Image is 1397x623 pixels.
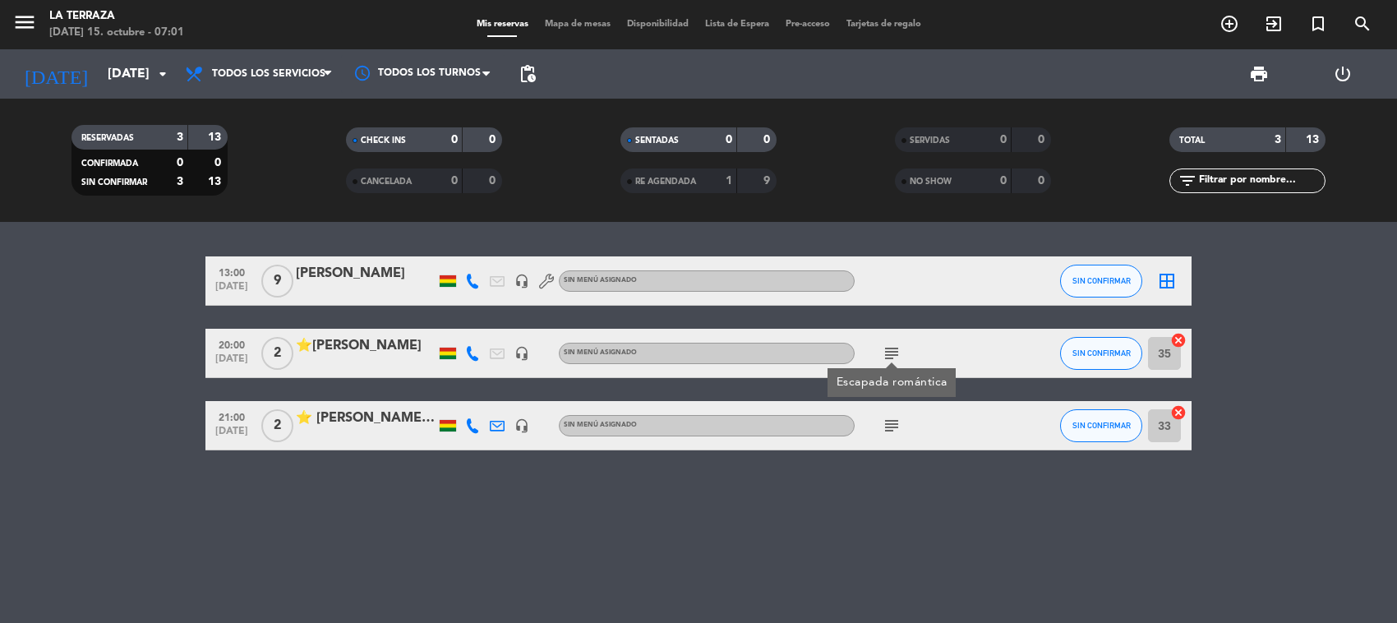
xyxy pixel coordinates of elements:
strong: 0 [451,175,458,187]
i: arrow_drop_down [153,64,173,84]
strong: 13 [208,176,224,187]
button: SIN CONFIRMAR [1060,337,1142,370]
strong: 0 [177,157,183,168]
span: pending_actions [518,64,537,84]
span: Pre-acceso [777,20,838,29]
span: CANCELADA [361,178,412,186]
span: [DATE] [211,281,252,300]
span: NO SHOW [910,178,952,186]
span: 2 [261,337,293,370]
span: SIN CONFIRMAR [1072,348,1131,358]
strong: 0 [1000,134,1007,145]
strong: 0 [1038,134,1048,145]
div: La Terraza [49,8,184,25]
i: headset_mic [514,346,529,361]
span: SIN CONFIRMAR [1072,276,1131,285]
i: cancel [1170,404,1187,421]
strong: 0 [726,134,732,145]
div: ⭐ [PERSON_NAME] - nazca [296,408,436,429]
div: [DATE] 15. octubre - 07:01 [49,25,184,41]
div: Escapada romántica [837,374,947,391]
span: Disponibilidad [619,20,697,29]
strong: 13 [1306,134,1322,145]
i: border_all [1157,271,1177,291]
span: [DATE] [211,353,252,372]
i: subject [882,344,901,363]
i: add_circle_outline [1219,14,1239,34]
strong: 0 [214,157,224,168]
span: SIN CONFIRMAR [1072,421,1131,430]
i: [DATE] [12,56,99,92]
span: CHECK INS [361,136,406,145]
span: Lista de Espera [697,20,777,29]
i: turned_in_not [1308,14,1328,34]
span: Sin menú asignado [564,422,637,428]
i: exit_to_app [1264,14,1284,34]
strong: 13 [208,132,224,143]
strong: 3 [1275,134,1281,145]
span: SERVIDAS [910,136,950,145]
span: 21:00 [211,407,252,426]
span: Sin menú asignado [564,277,637,284]
span: Tarjetas de regalo [838,20,929,29]
strong: 0 [489,134,499,145]
span: Sin menú asignado [564,349,637,356]
span: Mapa de mesas [537,20,619,29]
strong: 0 [1000,175,1007,187]
i: subject [882,416,901,436]
strong: 0 [489,175,499,187]
strong: 0 [451,134,458,145]
div: LOG OUT [1301,49,1385,99]
span: TOTAL [1179,136,1205,145]
strong: 3 [177,132,183,143]
span: print [1249,64,1269,84]
button: SIN CONFIRMAR [1060,265,1142,298]
span: 2 [261,409,293,442]
div: [PERSON_NAME] [296,263,436,284]
span: Todos los servicios [212,68,325,80]
strong: 9 [763,175,773,187]
span: RESERVADAS [81,134,134,142]
span: 13:00 [211,262,252,281]
span: 20:00 [211,335,252,353]
button: SIN CONFIRMAR [1060,409,1142,442]
i: filter_list [1178,171,1197,191]
span: Mis reservas [468,20,537,29]
span: SENTADAS [635,136,679,145]
span: CONFIRMADA [81,159,138,168]
div: ⭐[PERSON_NAME] [296,335,436,357]
span: 9 [261,265,293,298]
i: search [1353,14,1372,34]
i: headset_mic [514,274,529,288]
strong: 0 [1038,175,1048,187]
strong: 3 [177,176,183,187]
strong: 0 [763,134,773,145]
span: SIN CONFIRMAR [81,178,147,187]
i: cancel [1170,332,1187,348]
i: menu [12,10,37,35]
button: menu [12,10,37,40]
input: Filtrar por nombre... [1197,172,1325,190]
strong: 1 [726,175,732,187]
span: [DATE] [211,426,252,445]
i: headset_mic [514,418,529,433]
span: RE AGENDADA [635,178,696,186]
i: power_settings_new [1333,64,1353,84]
